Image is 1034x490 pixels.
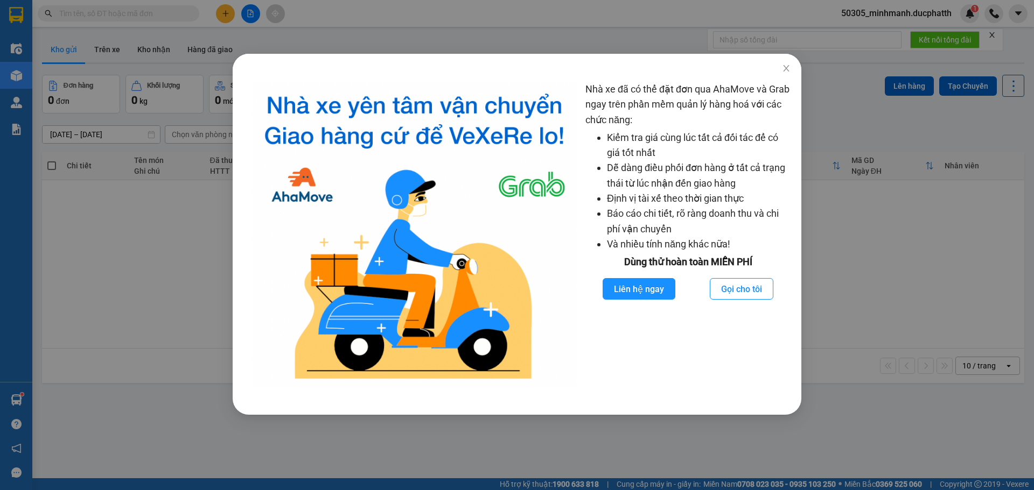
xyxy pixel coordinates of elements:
li: Và nhiều tính năng khác nữa! [607,237,791,252]
li: Dễ dàng điều phối đơn hàng ở tất cả trạng thái từ lúc nhận đến giao hàng [607,160,791,191]
span: close [782,64,791,73]
button: Gọi cho tôi [710,278,773,300]
button: Liên hệ ngay [603,278,675,300]
div: Dùng thử hoàn toàn MIỄN PHÍ [585,254,791,269]
button: Close [771,54,801,84]
div: Nhà xe đã có thể đặt đơn qua AhaMove và Grab ngay trên phần mềm quản lý hàng hoá với các chức năng: [585,82,791,388]
img: logo [252,82,577,388]
span: Liên hệ ngay [614,282,664,296]
li: Kiểm tra giá cùng lúc tất cả đối tác để có giá tốt nhất [607,130,791,161]
li: Báo cáo chi tiết, rõ ràng doanh thu và chi phí vận chuyển [607,206,791,237]
span: Gọi cho tôi [721,282,762,296]
li: Định vị tài xế theo thời gian thực [607,191,791,206]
